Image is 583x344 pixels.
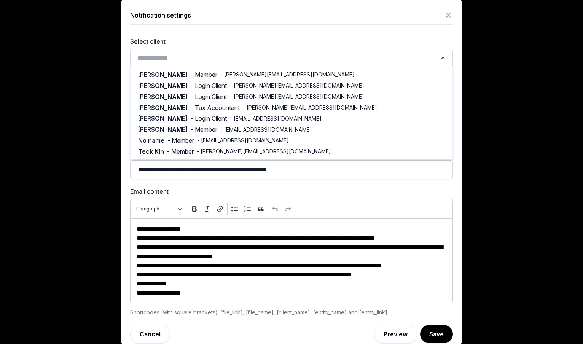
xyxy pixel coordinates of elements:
label: Email content [130,187,453,196]
div: Editor toolbar [130,199,453,218]
div: Editor editing area: main [130,218,453,303]
a: Add recipient [130,114,453,133]
label: Preferred name [130,75,453,84]
button: Save [420,325,453,343]
a: Cancel [130,325,170,344]
div: Search for option [134,51,449,65]
label: Email subject [130,148,453,157]
div: Shortcodes (with square brackets): [file_link], [file_name], [client_name], [entity_name] and [en... [130,308,453,317]
button: Heading [133,203,185,215]
input: Search for option [135,53,437,64]
span: Paragraph [136,204,176,213]
div: Notification settings [130,11,191,20]
label: Select client [130,37,453,46]
a: Preview [374,325,417,344]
